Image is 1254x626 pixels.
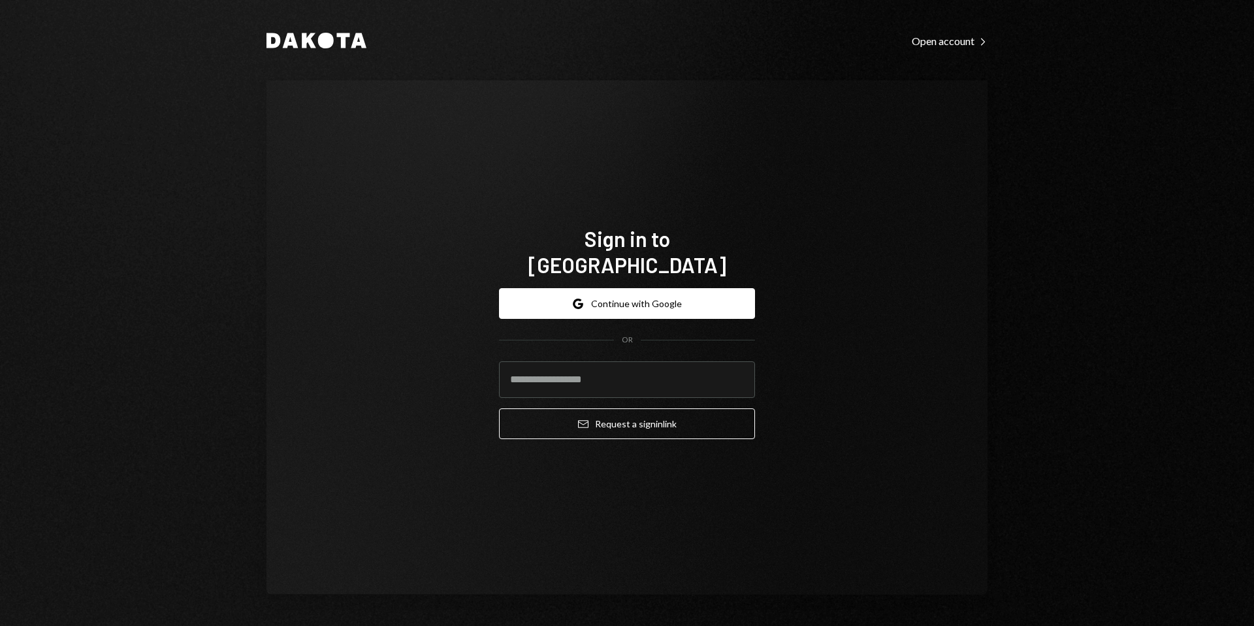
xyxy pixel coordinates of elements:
div: Open account [912,35,988,48]
h1: Sign in to [GEOGRAPHIC_DATA] [499,225,755,278]
button: Request a signinlink [499,408,755,439]
div: OR [622,335,633,346]
a: Open account [912,33,988,48]
button: Continue with Google [499,288,755,319]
